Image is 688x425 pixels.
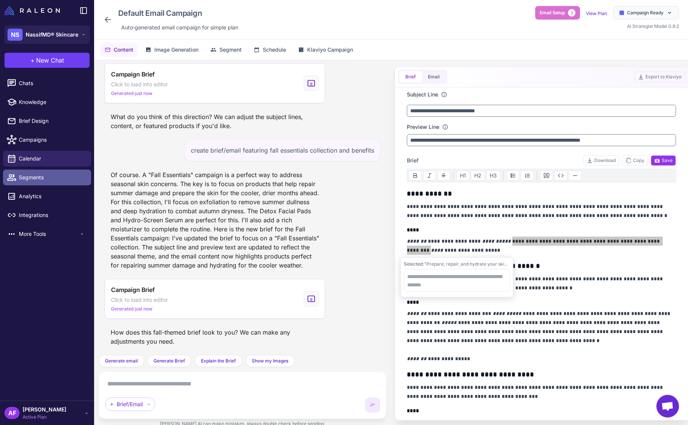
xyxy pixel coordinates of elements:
[201,358,236,364] span: Explain the Brief
[30,56,35,65] span: +
[19,117,85,125] span: Brief Design
[23,405,66,414] span: [PERSON_NAME]
[3,151,91,167] a: Calendar
[147,355,192,367] button: Generate Brief
[263,46,286,54] span: Schedule
[154,358,185,364] span: Generate Brief
[111,90,152,97] span: Generated just now
[111,70,155,79] span: Campaign Brief
[5,6,60,15] img: Raleon Logo
[184,139,381,161] div: create brief/email featuring fall essentials collection and benefits
[105,325,325,349] div: How does this fall-themed brief look to you? We can make any adjustments you need.
[114,46,133,54] span: Content
[19,136,85,144] span: Campaigns
[105,109,325,133] div: What do you think of this direction? We can adjust the subject lines, content, or featured produc...
[245,355,295,367] button: Show my Images
[422,71,446,83] button: Email
[568,9,575,17] span: 3
[656,395,679,417] a: Open chat
[206,43,246,57] button: Segment
[5,407,20,419] div: AF
[627,9,664,16] span: Campaign Ready
[3,75,91,91] a: Chats
[654,157,673,164] span: Save
[115,6,241,20] div: Click to edit campaign name
[404,261,424,267] span: Selected:
[407,156,419,165] span: Brief
[407,90,438,99] label: Subject Line
[294,43,358,57] button: Klaviyo Campaign
[404,261,510,268] div: "Prepare, repair, and hydrate your skin for the changing season. "
[5,26,90,44] button: NSNassifMD® Skincare
[19,79,85,87] span: Chats
[399,71,422,83] button: Brief
[5,53,90,68] button: +New Chat
[627,23,679,29] span: AI Strategist Model 0.9.2
[8,29,23,41] div: NS
[626,157,644,164] span: Copy
[19,192,85,200] span: Analytics
[3,170,91,185] a: Segments
[219,46,242,54] span: Segment
[195,355,242,367] button: Explain the Brief
[3,132,91,148] a: Campaigns
[5,6,63,15] a: Raleon Logo
[3,94,91,110] a: Knowledge
[141,43,203,57] button: Image Generation
[540,9,565,16] span: Email Setup
[99,355,144,367] button: Generate email
[100,43,138,57] button: Content
[118,22,241,33] div: Click to edit description
[635,72,685,82] button: Export to Klaviyo
[105,167,325,273] div: Of course. A "Fall Essentials" campaign is a perfect way to address seasonal skin concerns. The k...
[3,113,91,129] a: Brief Design
[19,230,79,238] span: More Tools
[622,155,648,166] button: Copy
[19,211,85,219] span: Integrations
[19,173,85,182] span: Segments
[307,46,353,54] span: Klaviyo Campaign
[249,43,291,57] button: Schedule
[26,31,78,39] span: NassifMD® Skincare
[111,306,152,312] span: Generated just now
[111,285,155,294] span: Campaign Brief
[586,11,607,16] a: View Plan
[154,46,198,54] span: Image Generation
[407,123,439,131] label: Preview Line
[583,155,619,166] button: Download
[105,358,138,364] span: Generate email
[535,6,580,20] button: Email Setup3
[105,397,155,411] div: Brief/Email
[111,296,168,304] span: Click to load into editor
[651,155,676,166] button: Save
[457,171,469,180] button: H1
[19,154,85,163] span: Calendar
[3,188,91,204] a: Analytics
[23,414,66,420] span: Active Plan
[111,80,168,89] span: Click to load into editor
[36,56,64,65] span: New Chat
[486,171,500,180] button: H3
[19,98,85,106] span: Knowledge
[121,23,238,32] span: Auto‑generated email campaign for simple plan
[3,207,91,223] a: Integrations
[252,358,288,364] span: Show my Images
[471,171,485,180] button: H2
